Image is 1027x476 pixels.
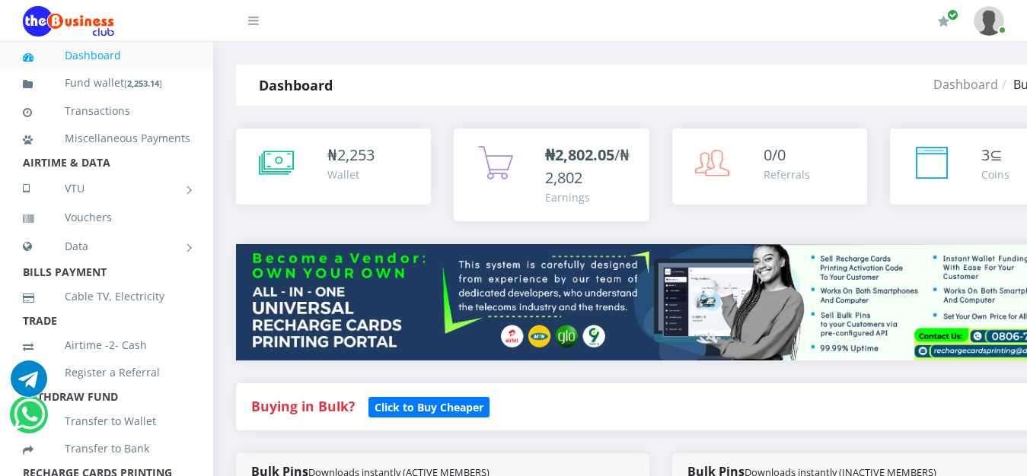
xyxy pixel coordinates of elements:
[327,144,375,167] div: ₦
[981,144,990,165] span: 3
[368,397,490,415] a: Click to Buy Cheaper
[454,129,649,221] a: ₦2,802.05/₦2,802 Earnings
[545,144,614,165] b: ₦2,802.05
[11,372,47,397] a: Chat for support
[23,94,190,129] a: Transactions
[259,76,333,94] strong: Dashboard
[545,189,633,205] div: Earnings
[251,397,355,415] strong: Buying in Bulk?
[764,144,786,165] span: 0/0
[938,15,949,27] i: Renew/Upgrade Subscription
[23,355,190,390] a: Register a Referral
[974,6,1004,36] img: User
[933,76,998,93] a: Dashboard
[23,121,190,156] a: Miscellaneous Payments
[23,38,190,73] a: Dashboard
[236,129,431,205] a: ₦2,253 Wallet
[327,167,375,182] div: Wallet
[375,400,483,414] b: Click to Buy Cheaper
[337,144,375,165] span: 2,253
[14,408,45,433] a: Chat for support
[545,144,630,188] span: /₦2,802
[981,144,1009,167] div: ⊆
[127,78,159,89] b: 2,253.14
[23,279,190,314] a: Cable TV, Electricity
[23,170,190,208] a: VTU
[23,227,190,265] a: Data
[23,65,190,101] a: Fund wallet[2,253.14]
[764,167,810,182] div: Referrals
[124,78,162,89] small: [ ]
[23,431,190,466] a: Transfer to Bank
[23,200,190,235] a: Vouchers
[23,404,190,439] a: Transfer to Wallet
[981,167,1009,182] div: Coins
[23,328,190,363] a: Airtime -2- Cash
[947,9,958,21] span: Renew/Upgrade Subscription
[23,6,114,36] img: Logo
[672,129,867,205] a: 0/0 Referrals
